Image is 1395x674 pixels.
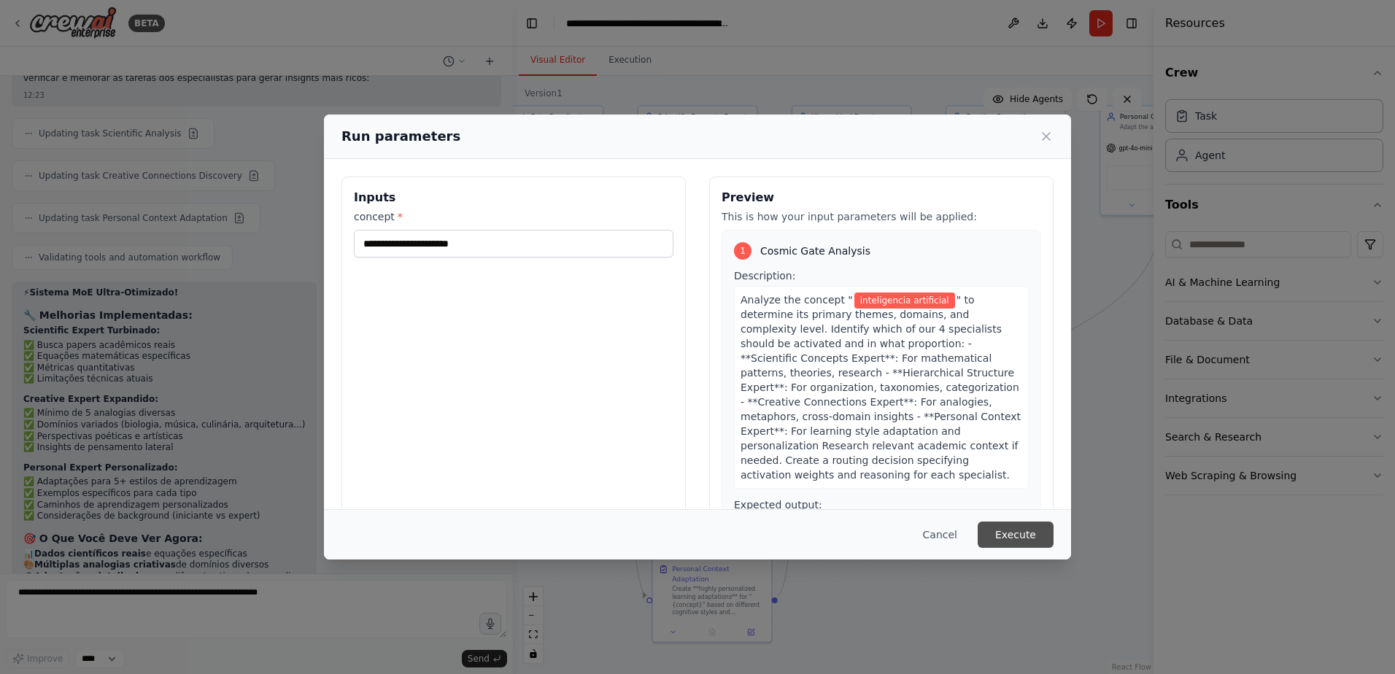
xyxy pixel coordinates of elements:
button: Cancel [911,522,969,548]
span: " to determine its primary themes, domains, and complexity level. Identify which of our 4 special... [741,294,1021,481]
h3: Inputs [354,189,673,206]
label: concept [354,209,673,224]
p: This is how your input parameters will be applied: [722,209,1041,224]
span: Analyze the concept " [741,294,853,306]
h3: Preview [722,189,1041,206]
span: Cosmic Gate Analysis [760,244,870,258]
span: Variable: concept [854,293,955,309]
span: Expected output: [734,499,822,511]
h2: Run parameters [341,126,460,147]
div: 1 [734,242,751,260]
button: Execute [978,522,1054,548]
span: Description: [734,270,795,282]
